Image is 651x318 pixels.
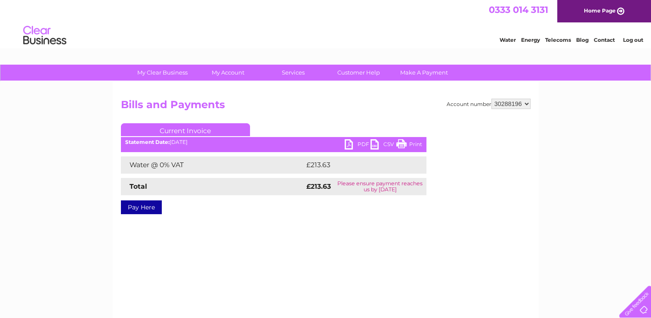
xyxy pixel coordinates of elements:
a: Water [500,37,516,43]
a: Print [396,139,422,152]
a: Log out [623,37,643,43]
div: Account number [447,99,531,109]
a: Telecoms [545,37,571,43]
a: Make A Payment [389,65,460,81]
a: CSV [370,139,396,152]
h2: Bills and Payments [121,99,531,115]
a: My Account [192,65,263,81]
b: Statement Date: [125,139,170,145]
a: PDF [345,139,370,152]
div: [DATE] [121,139,426,145]
a: Customer Help [323,65,394,81]
td: £213.63 [304,156,410,174]
div: Clear Business is a trading name of Verastar Limited (registered in [GEOGRAPHIC_DATA] No. 3667643... [123,5,529,42]
a: Energy [521,37,540,43]
a: Services [258,65,329,81]
a: Pay Here [121,200,162,214]
a: Current Invoice [121,123,250,136]
td: Water @ 0% VAT [121,156,304,174]
a: Contact [594,37,615,43]
a: Blog [576,37,589,43]
a: 0333 014 3131 [489,4,548,15]
strong: Total [130,182,147,190]
td: Please ensure payment reaches us by [DATE] [334,178,426,195]
img: logo.png [23,22,67,49]
strong: £213.63 [306,182,331,190]
a: My Clear Business [127,65,198,81]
